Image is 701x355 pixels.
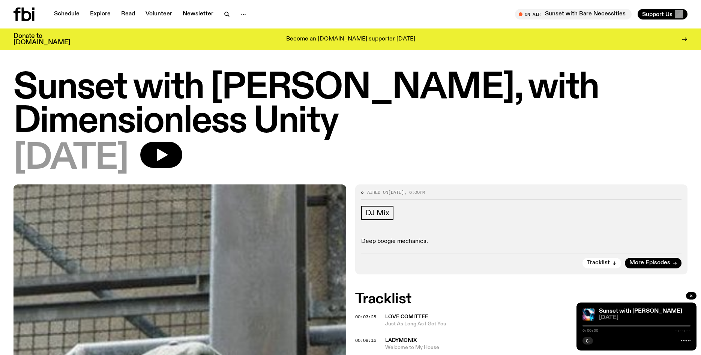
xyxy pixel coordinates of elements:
span: 0:00:00 [582,329,598,333]
a: Sunset with [PERSON_NAME] [599,308,682,314]
button: Tracklist [582,258,621,268]
span: LADYMONIX [385,338,417,343]
h3: Donate to [DOMAIN_NAME] [14,33,70,46]
a: Schedule [50,9,84,19]
a: Explore [86,9,115,19]
span: [DATE] [388,189,404,195]
button: 00:09:16 [355,339,376,343]
span: 00:09:16 [355,337,376,343]
span: Support Us [642,11,672,18]
a: Volunteer [141,9,177,19]
span: Just As Long As I Got You [385,321,688,328]
span: [DATE] [599,315,690,321]
img: Simon Caldwell stands side on, looking downwards. He has headphones on. Behind him is a brightly ... [582,309,594,321]
span: Aired on [367,189,388,195]
h2: Tracklist [355,292,688,306]
span: More Episodes [629,260,670,266]
span: , 6:00pm [404,189,425,195]
span: 00:03:28 [355,314,376,320]
span: Welcome to My House [385,344,688,351]
p: Become an [DOMAIN_NAME] supporter [DATE] [286,36,415,43]
button: On AirSunset with Bare Necessities [515,9,632,19]
button: Support Us [638,9,687,19]
a: DJ Mix [361,206,394,220]
p: Deep boogie mechanics. [361,238,682,245]
span: -:--:-- [675,329,690,333]
span: Tracklist [587,260,610,266]
span: DJ Mix [366,209,389,217]
a: Read [117,9,140,19]
a: Newsletter [178,9,218,19]
span: [DATE] [14,142,128,175]
a: More Episodes [625,258,681,268]
span: Love Comittee [385,314,428,319]
button: 00:03:28 [355,315,376,319]
h1: Sunset with [PERSON_NAME], with Dimensionless Unity [14,71,687,139]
